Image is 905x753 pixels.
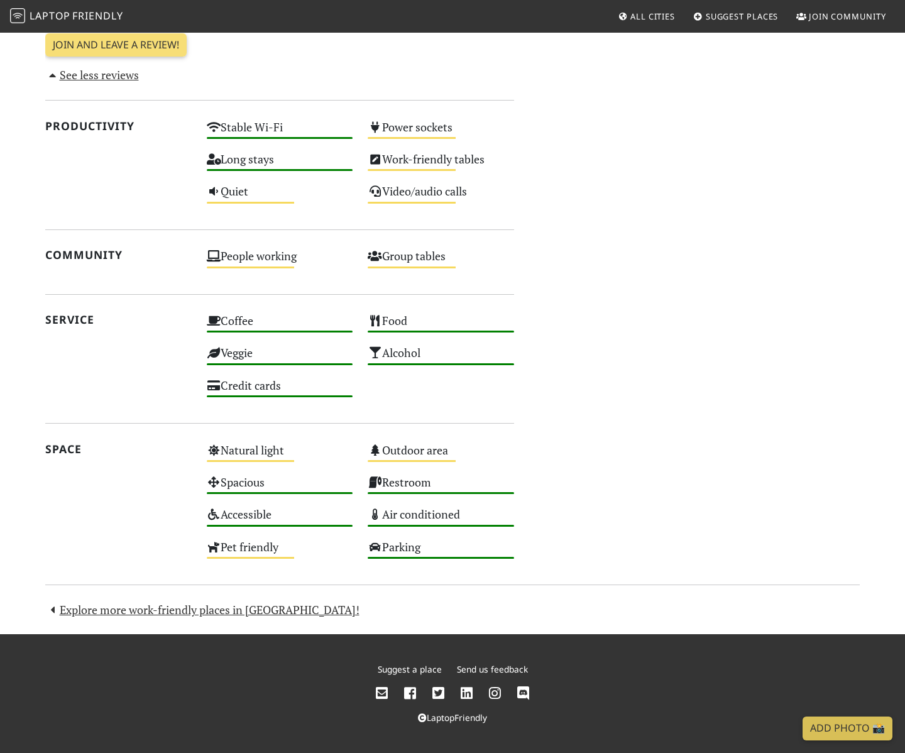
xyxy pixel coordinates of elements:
[199,149,361,181] div: Long stays
[10,6,123,28] a: LaptopFriendly LaptopFriendly
[378,663,442,675] a: Suggest a place
[360,246,522,278] div: Group tables
[360,149,522,181] div: Work-friendly tables
[803,717,892,740] a: Add Photo 📸
[10,8,25,23] img: LaptopFriendly
[706,11,779,22] span: Suggest Places
[45,119,192,133] h2: Productivity
[360,311,522,343] div: Food
[199,440,361,472] div: Natural light
[72,9,123,23] span: Friendly
[199,375,361,407] div: Credit cards
[30,9,70,23] span: Laptop
[360,537,522,569] div: Parking
[457,663,528,675] a: Send us feedback
[45,33,187,57] a: Join and leave a review!
[809,11,886,22] span: Join Community
[199,343,361,375] div: Veggie
[45,442,192,456] h2: Space
[360,181,522,213] div: Video/audio calls
[45,313,192,326] h2: Service
[613,5,680,28] a: All Cities
[360,440,522,472] div: Outdoor area
[360,504,522,536] div: Air conditioned
[791,5,891,28] a: Join Community
[45,602,359,617] a: Explore more work-friendly places in [GEOGRAPHIC_DATA]!
[418,712,487,723] a: LaptopFriendly
[688,5,784,28] a: Suggest Places
[45,67,139,82] a: See less reviews
[199,311,361,343] div: Coffee
[199,472,361,504] div: Spacious
[199,504,361,536] div: Accessible
[199,246,361,278] div: People working
[45,248,192,261] h2: Community
[199,537,361,569] div: Pet friendly
[360,117,522,149] div: Power sockets
[360,472,522,504] div: Restroom
[199,181,361,213] div: Quiet
[199,117,361,149] div: Stable Wi-Fi
[360,343,522,375] div: Alcohol
[630,11,675,22] span: All Cities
